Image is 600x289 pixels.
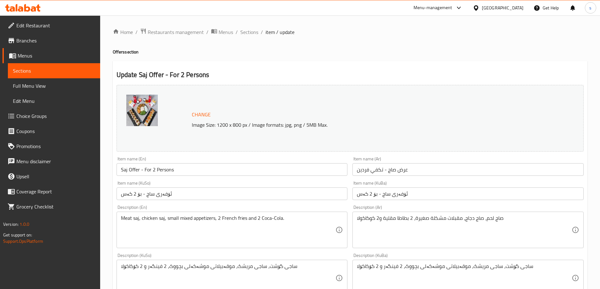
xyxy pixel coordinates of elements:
a: Full Menu View [8,78,100,93]
div: [GEOGRAPHIC_DATA] [482,4,523,11]
a: Edit Restaurant [3,18,100,33]
li: / [135,28,138,36]
span: Sections [13,67,95,75]
span: Restaurants management [148,28,204,36]
span: Full Menu View [13,82,95,90]
span: Edit Restaurant [16,22,95,29]
a: Sections [8,63,100,78]
span: Coupons [16,127,95,135]
span: Choice Groups [16,112,95,120]
nav: breadcrumb [113,28,587,36]
li: / [261,28,263,36]
a: Promotions [3,139,100,154]
a: Menu disclaimer [3,154,100,169]
p: Image Size: 1200 x 800 px / Image formats: jpg, png / 5MB Max. [189,121,525,129]
li: / [236,28,238,36]
span: Menu disclaimer [16,158,95,165]
input: Enter name Ar [352,163,584,176]
a: Branches [3,33,100,48]
span: Branches [16,37,95,44]
span: Coverage Report [16,188,95,195]
a: Coupons [3,124,100,139]
a: Menus [3,48,100,63]
a: Edit Menu [8,93,100,108]
span: Get support on: [3,231,32,239]
textarea: صاج لحم، صاج دجاج، مقبلات مشكلة صغيرة، 2 بطاطا مقلية و2 كوكاكولا [357,215,572,245]
span: Edit Menu [13,97,95,105]
input: Enter name KuSo [117,187,348,200]
a: Sections [240,28,258,36]
input: Enter name En [117,163,348,176]
a: Menus [211,28,233,36]
a: Home [113,28,133,36]
a: Coverage Report [3,184,100,199]
input: Enter name KuBa [352,187,584,200]
div: Menu-management [414,4,452,12]
span: 1.0.0 [20,220,29,228]
textarea: Meat saj, chicken saj, small mixed appetizers, 2 French fries and 2 Coca-Cola. [121,215,336,245]
li: / [206,28,209,36]
button: Change [189,108,213,121]
a: Restaurants management [140,28,204,36]
h4: Offers section [113,49,587,55]
a: Support.OpsPlatform [3,237,43,245]
span: item / update [266,28,294,36]
h2: Update Saj Offer - For 2 Persons [117,70,584,80]
span: Grocery Checklist [16,203,95,210]
img: Avana_Offer_9_Shkar_Faisa638608729020502273.jpg [126,95,158,126]
span: Menus [219,28,233,36]
span: Menus [18,52,95,59]
span: Upsell [16,173,95,180]
a: Choice Groups [3,108,100,124]
a: Grocery Checklist [3,199,100,214]
span: Change [192,110,211,119]
span: Promotions [16,142,95,150]
span: Version: [3,220,19,228]
a: Upsell [3,169,100,184]
span: s [589,4,591,11]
